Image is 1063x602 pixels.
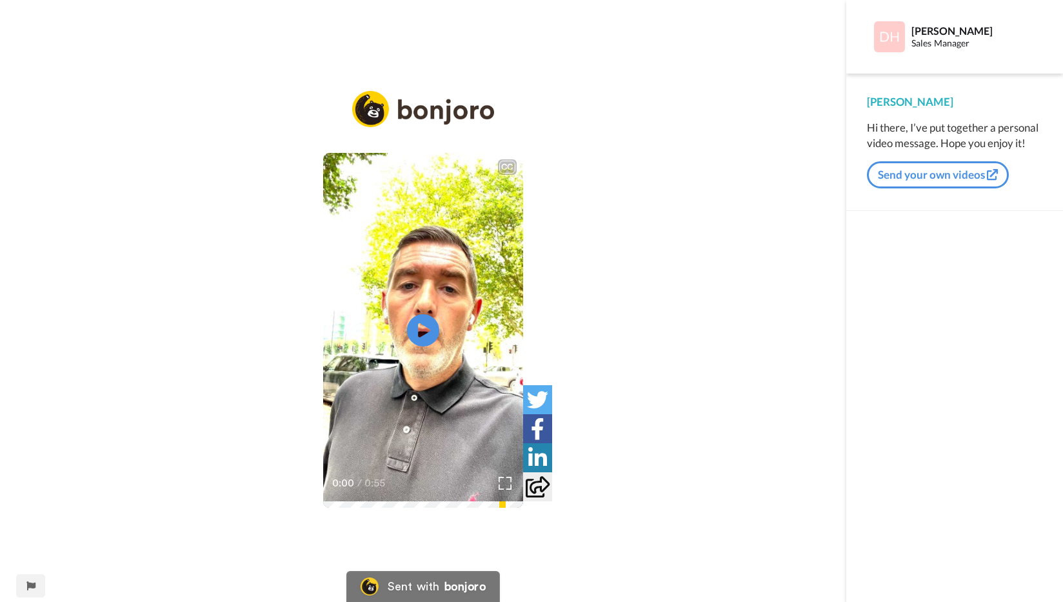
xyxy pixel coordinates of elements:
[911,38,1042,49] div: Sales Manager
[867,94,1042,110] div: [PERSON_NAME]
[867,120,1042,151] div: Hi there, I’ve put together a personal video message. Hope you enjoy it!
[364,476,387,491] span: 0:55
[388,581,439,592] div: Sent with
[874,21,905,52] img: Profile Image
[352,91,494,128] img: logo_full.png
[361,577,379,596] img: Bonjoro Logo
[911,25,1042,37] div: [PERSON_NAME]
[346,571,500,602] a: Bonjoro LogoSent withbonjoro
[332,476,355,491] span: 0:00
[499,161,515,174] div: CC
[444,581,486,592] div: bonjoro
[867,161,1009,188] button: Send your own videos
[499,477,512,490] img: Full screen
[357,476,362,491] span: /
